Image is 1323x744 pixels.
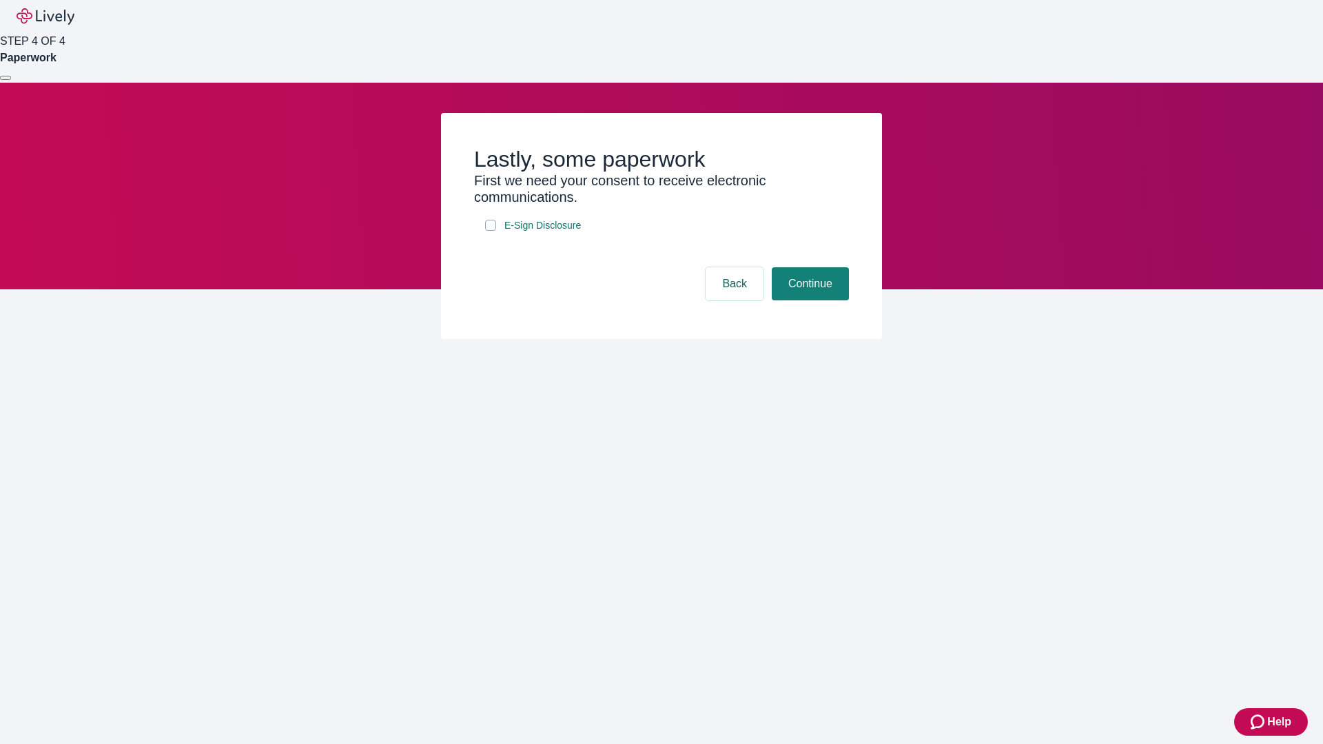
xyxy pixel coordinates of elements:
button: Zendesk support iconHelp [1234,708,1308,736]
svg: Zendesk support icon [1251,714,1267,730]
span: Help [1267,714,1291,730]
a: e-sign disclosure document [502,217,584,234]
button: Continue [772,267,849,300]
button: Back [706,267,763,300]
img: Lively [17,8,74,25]
h2: Lastly, some paperwork [474,146,849,172]
span: E-Sign Disclosure [504,218,581,233]
h3: First we need your consent to receive electronic communications. [474,172,849,205]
